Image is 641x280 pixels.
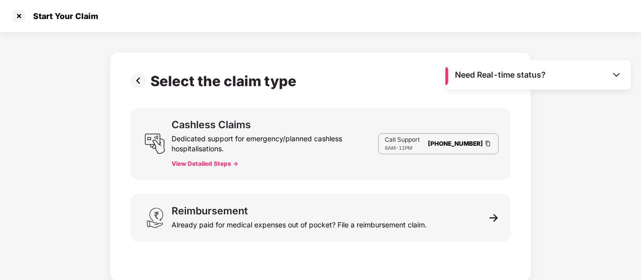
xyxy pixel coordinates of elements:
div: Start Your Claim [27,11,98,21]
div: - [385,144,420,152]
img: Toggle Icon [611,70,621,80]
p: Call Support [385,136,420,144]
a: [PHONE_NUMBER] [428,140,483,147]
div: Reimbursement [172,206,248,216]
span: Need Real-time status? [455,70,546,80]
img: Clipboard Icon [484,139,492,148]
button: View Detailed Steps -> [172,160,238,168]
img: svg+xml;base64,PHN2ZyBpZD0iUHJldi0zMngzMiIgeG1sbnM9Imh0dHA6Ly93d3cudzMub3JnLzIwMDAvc3ZnIiB3aWR0aD... [130,73,150,89]
img: svg+xml;base64,PHN2ZyB3aWR0aD0iMTEiIGhlaWdodD0iMTEiIHZpZXdCb3g9IjAgMCAxMSAxMSIgZmlsbD0ibm9uZSIgeG... [490,213,499,222]
div: Select the claim type [150,73,300,90]
img: svg+xml;base64,PHN2ZyB3aWR0aD0iMjQiIGhlaWdodD0iMzEiIHZpZXdCb3g9IjAgMCAyNCAzMSIgZmlsbD0ibm9uZSIgeG... [144,207,166,228]
div: Dedicated support for emergency/planned cashless hospitalisations. [172,130,378,154]
div: Cashless Claims [172,120,251,130]
span: 8AM [385,145,396,151]
span: 11PM [399,145,412,151]
div: Already paid for medical expenses out of pocket? File a reimbursement claim. [172,216,427,230]
img: svg+xml;base64,PHN2ZyB3aWR0aD0iMjQiIGhlaWdodD0iMjUiIHZpZXdCb3g9IjAgMCAyNCAyNSIgZmlsbD0ibm9uZSIgeG... [144,133,166,154]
